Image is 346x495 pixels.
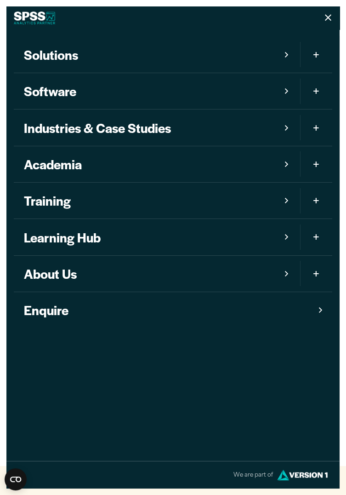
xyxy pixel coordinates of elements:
nav: Mobile version of site main menu [6,29,340,336]
a: About Us [14,256,300,292]
a: Solutions [14,37,300,73]
button: Open CMP widget [5,468,27,490]
img: SPSS White Logo [14,12,56,24]
a: Academia [14,146,300,182]
span: We are part of [233,469,275,482]
a: Software [14,73,300,109]
img: Version1 White Logo [275,466,330,483]
a: Learning Hub [14,219,300,255]
a: Training [14,183,300,219]
a: Industries & Case Studies [14,109,300,145]
a: Enquire [14,292,332,328]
